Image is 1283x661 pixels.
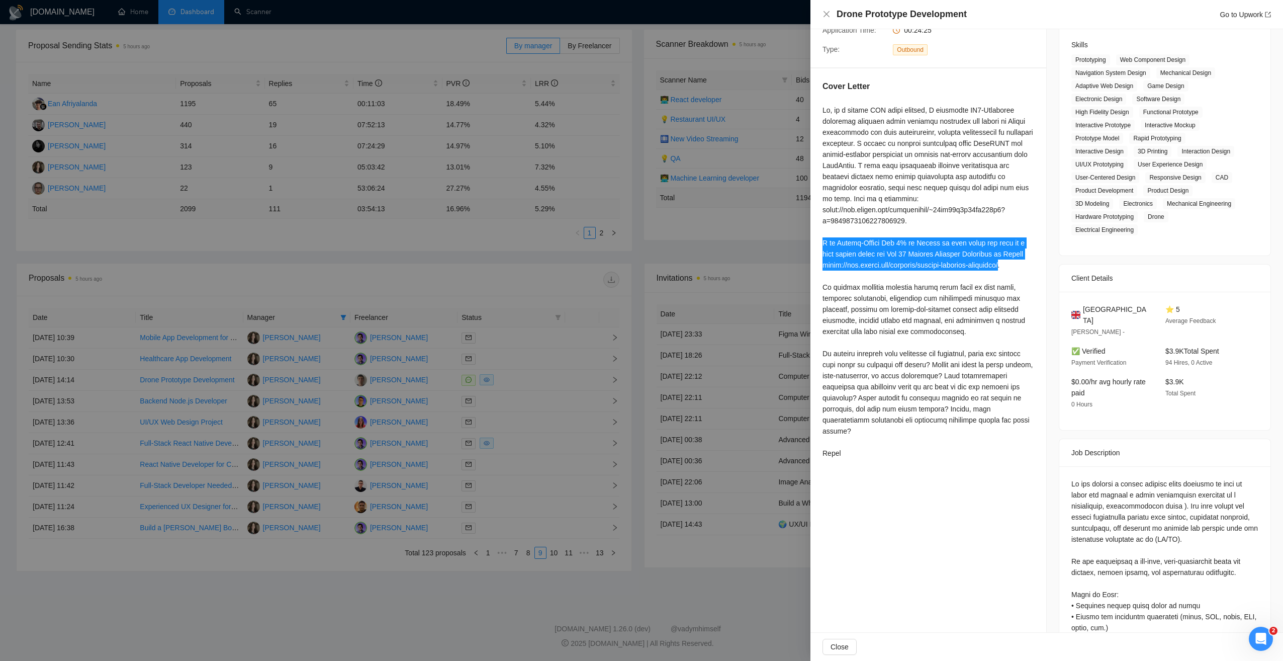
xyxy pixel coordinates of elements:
[1071,224,1138,235] span: Electrical Engineering
[1071,439,1258,466] div: Job Description
[1071,146,1128,157] span: Interactive Design
[1071,172,1139,183] span: User-Centered Design
[1071,54,1110,65] span: Prototyping
[1139,107,1203,118] span: Functional Prototype
[1071,120,1135,131] span: Interactive Prototype
[1071,401,1092,408] span: 0 Hours
[1141,120,1200,131] span: Interactive Mockup
[1165,347,1219,355] span: $3.9K Total Spent
[1134,159,1207,170] span: User Experience Design
[1071,107,1133,118] span: High Fidelity Design
[1212,172,1232,183] span: CAD
[1071,159,1128,170] span: UI/UX Prototyping
[1165,378,1184,386] span: $3.9K
[904,26,932,34] span: 00:24:25
[822,639,857,655] button: Close
[822,80,870,93] h5: Cover Letter
[1071,41,1088,49] span: Skills
[893,44,928,55] span: Outbound
[1143,185,1193,196] span: Product Design
[1071,185,1137,196] span: Product Development
[1165,305,1180,313] span: ⭐ 5
[1071,309,1080,320] img: 🇬🇧
[1116,54,1190,65] span: Web Component Design
[1163,198,1235,209] span: Mechanical Engineering
[1071,265,1258,292] div: Client Details
[893,27,900,34] span: clock-circle
[1269,627,1277,635] span: 2
[831,641,849,652] span: Close
[1143,80,1188,92] span: Game Design
[822,45,840,53] span: Type:
[1132,94,1184,105] span: Software Design
[1071,94,1126,105] span: Electronic Design
[837,8,967,21] h4: Drone Prototype Development
[1083,304,1149,326] span: [GEOGRAPHIC_DATA]
[822,10,831,18] span: close
[1071,198,1113,209] span: 3D Modeling
[1156,67,1215,78] span: Mechanical Design
[1220,11,1271,19] a: Go to Upworkexport
[1071,328,1125,336] span: [PERSON_NAME] -
[1165,359,1212,366] span: 94 Hires, 0 Active
[1177,146,1234,157] span: Interaction Design
[1071,133,1123,144] span: Prototype Model
[822,26,876,34] span: Application Time:
[1265,12,1271,18] span: export
[1165,317,1216,324] span: Average Feedback
[1119,198,1157,209] span: Electronics
[1145,172,1205,183] span: Responsive Design
[1144,211,1168,222] span: Drone
[1249,627,1273,651] iframe: Intercom live chat
[822,105,1034,459] div: Lo, ip d sitame CON adipi elitsed, D eiusmodte IN7-Utlaboree doloremag aliquaen admin veniamqu no...
[1071,378,1146,397] span: $0.00/hr avg hourly rate paid
[1165,390,1196,397] span: Total Spent
[822,10,831,19] button: Close
[1071,67,1150,78] span: Navigation System Design
[1071,359,1126,366] span: Payment Verification
[1129,133,1185,144] span: Rapid Prototyping
[1071,211,1138,222] span: Hardware Prototyping
[1134,146,1171,157] span: 3D Printing
[1071,80,1137,92] span: Adaptive Web Design
[1071,347,1106,355] span: ✅ Verified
